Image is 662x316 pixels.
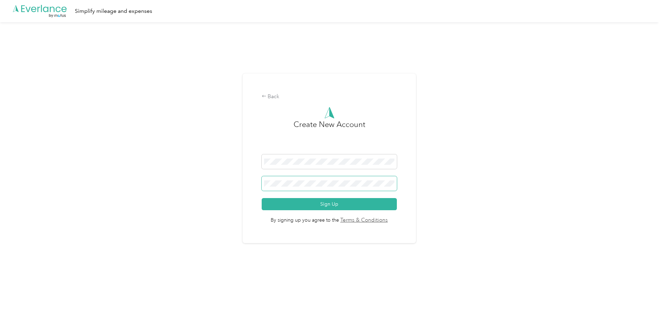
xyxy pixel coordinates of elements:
h3: Create New Account [294,119,365,154]
button: Sign Up [262,198,397,210]
div: Simplify mileage and expenses [75,7,152,16]
span: By signing up you agree to the [262,210,397,224]
div: Back [262,93,397,101]
a: Terms & Conditions [339,216,388,224]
